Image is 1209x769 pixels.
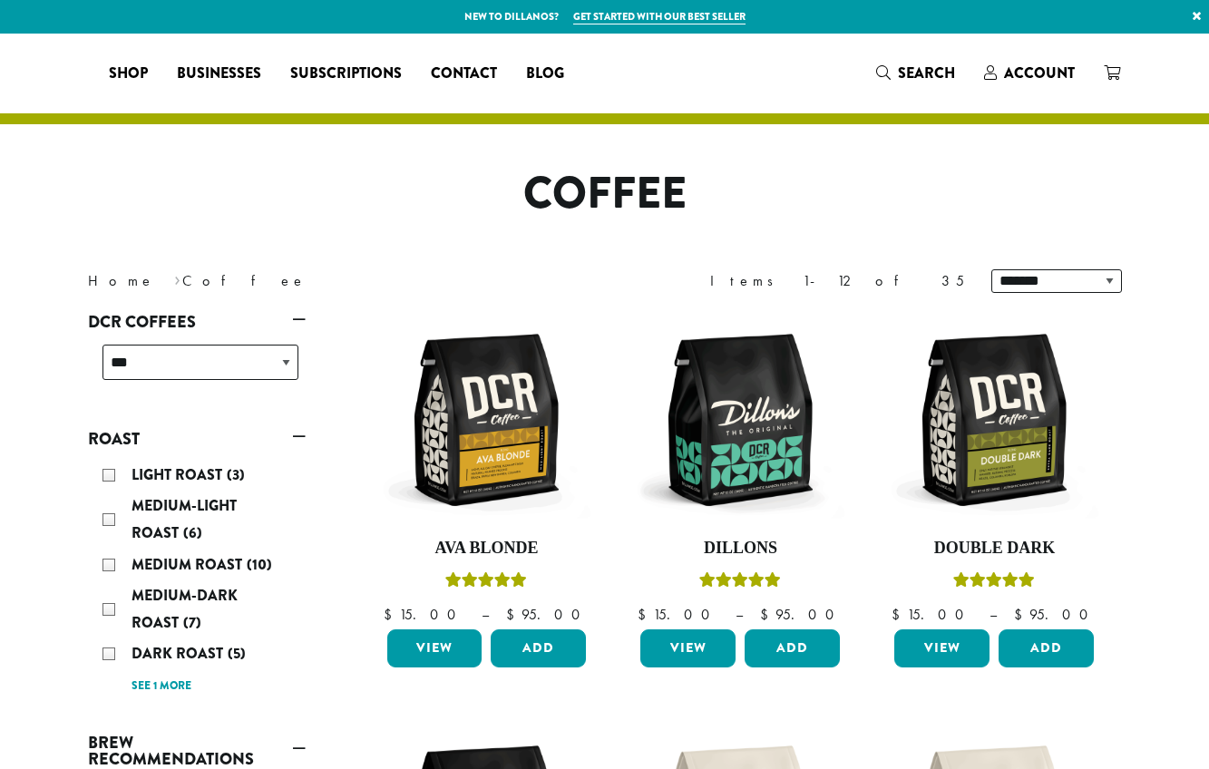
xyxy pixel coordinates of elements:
[177,63,261,85] span: Businesses
[183,612,201,633] span: (7)
[638,605,718,624] bdi: 15.00
[640,629,736,667] a: View
[862,58,970,88] a: Search
[382,316,590,524] img: DCR-12oz-Ava-Blonde-Stock-scaled.png
[227,464,245,485] span: (3)
[228,643,246,664] span: (5)
[990,605,997,624] span: –
[88,270,578,292] nav: Breadcrumb
[890,316,1098,622] a: Double DarkRated 4.50 out of 5
[132,677,191,696] a: See 1 more
[526,63,564,85] span: Blog
[88,271,155,290] a: Home
[445,569,527,597] div: Rated 5.00 out of 5
[132,464,227,485] span: Light Roast
[383,316,591,622] a: Ava BlondeRated 5.00 out of 5
[506,605,522,624] span: $
[174,264,180,292] span: ›
[88,307,306,337] a: DCR Coffees
[290,63,402,85] span: Subscriptions
[760,605,843,624] bdi: 95.00
[132,643,228,664] span: Dark Roast
[894,629,990,667] a: View
[387,629,483,667] a: View
[745,629,840,667] button: Add
[898,63,955,83] span: Search
[892,605,907,624] span: $
[760,605,775,624] span: $
[384,605,464,624] bdi: 15.00
[94,59,162,88] a: Shop
[636,316,844,622] a: DillonsRated 5.00 out of 5
[710,270,964,292] div: Items 1-12 of 35
[699,569,781,597] div: Rated 5.00 out of 5
[638,605,653,624] span: $
[183,522,202,543] span: (6)
[890,539,1098,559] h4: Double Dark
[1014,605,1029,624] span: $
[88,337,306,402] div: DCR Coffees
[132,585,238,633] span: Medium-Dark Roast
[384,605,399,624] span: $
[892,605,972,624] bdi: 15.00
[736,605,743,624] span: –
[506,605,589,624] bdi: 95.00
[636,539,844,559] h4: Dillons
[88,454,306,706] div: Roast
[109,63,148,85] span: Shop
[636,316,844,524] img: DCR-12oz-Dillons-Stock-scaled.png
[491,629,586,667] button: Add
[1004,63,1075,83] span: Account
[890,316,1098,524] img: DCR-12oz-Double-Dark-Stock-scaled.png
[482,605,489,624] span: –
[1014,605,1097,624] bdi: 95.00
[132,495,237,543] span: Medium-Light Roast
[999,629,1094,667] button: Add
[953,569,1035,597] div: Rated 4.50 out of 5
[247,554,272,575] span: (10)
[383,539,591,559] h4: Ava Blonde
[431,63,497,85] span: Contact
[74,168,1136,220] h1: Coffee
[132,554,247,575] span: Medium Roast
[573,9,746,24] a: Get started with our best seller
[88,423,306,454] a: Roast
